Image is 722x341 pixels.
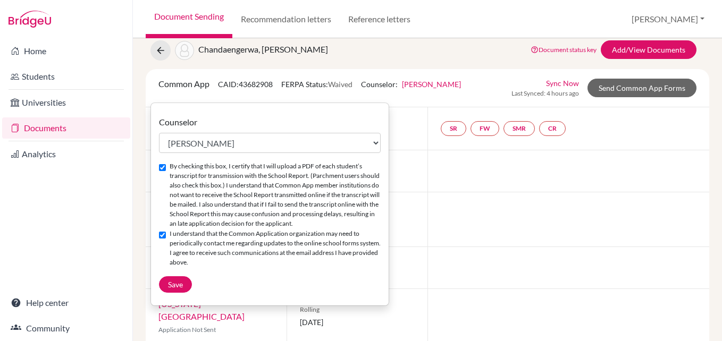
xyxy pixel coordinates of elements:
a: Document status key [531,46,597,54]
span: Last Synced: 4 hours ago [511,89,579,98]
a: Send Common App Forms [587,79,696,97]
span: Counselor: [361,80,461,89]
a: SR [441,121,466,136]
label: Counselor [159,116,197,129]
a: FW [471,121,499,136]
span: FERPA Status: [281,80,352,89]
div: [PERSON_NAME] [150,103,389,306]
label: I understand that the Common Application organization may need to periodically contact me regardi... [170,229,381,267]
span: [DATE] [300,317,415,328]
a: [PERSON_NAME] [402,80,461,89]
button: [PERSON_NAME] [627,9,709,29]
a: Analytics [2,143,130,165]
span: Application Not Sent [158,326,216,334]
span: Save [168,280,183,289]
img: Bridge-U [9,11,51,28]
a: Sync Now [546,78,579,89]
a: Add/View Documents [601,40,696,59]
span: Waived [328,80,352,89]
span: Common App [158,79,209,89]
span: Rolling [300,305,415,314]
span: Chandaengerwa, [PERSON_NAME] [198,44,328,54]
a: Help center [2,292,130,313]
a: Community [2,318,130,339]
a: CR [539,121,566,136]
span: CAID: 43682908 [218,80,273,89]
a: Students [2,66,130,87]
a: Documents [2,117,130,139]
a: Universities [2,92,130,113]
a: Home [2,40,130,62]
a: SMR [503,121,535,136]
label: By checking this box, I certify that I will upload a PDF of each student’s transcript for transmi... [170,161,381,228]
button: Save [159,276,192,293]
